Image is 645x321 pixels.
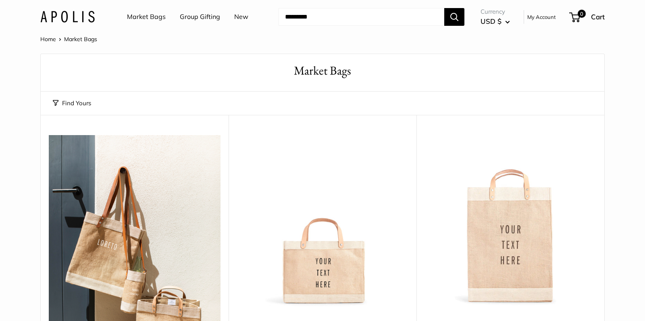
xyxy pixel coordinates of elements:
[481,6,510,17] span: Currency
[40,35,56,43] a: Home
[53,98,91,109] button: Find Yours
[237,135,408,307] a: Petite Market Bag in Naturaldescription_Effortless style that elevates every moment
[578,10,586,18] span: 0
[279,8,444,26] input: Search...
[444,8,464,26] button: Search
[40,34,97,44] nav: Breadcrumb
[424,135,596,307] a: Market Bag in NaturalMarket Bag in Natural
[237,135,408,307] img: Petite Market Bag in Natural
[53,62,592,79] h1: Market Bags
[180,11,220,23] a: Group Gifting
[527,12,556,22] a: My Account
[481,15,510,28] button: USD $
[234,11,248,23] a: New
[424,135,596,307] img: Market Bag in Natural
[127,11,166,23] a: Market Bags
[481,17,501,25] span: USD $
[570,10,605,23] a: 0 Cart
[40,11,95,23] img: Apolis
[64,35,97,43] span: Market Bags
[591,13,605,21] span: Cart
